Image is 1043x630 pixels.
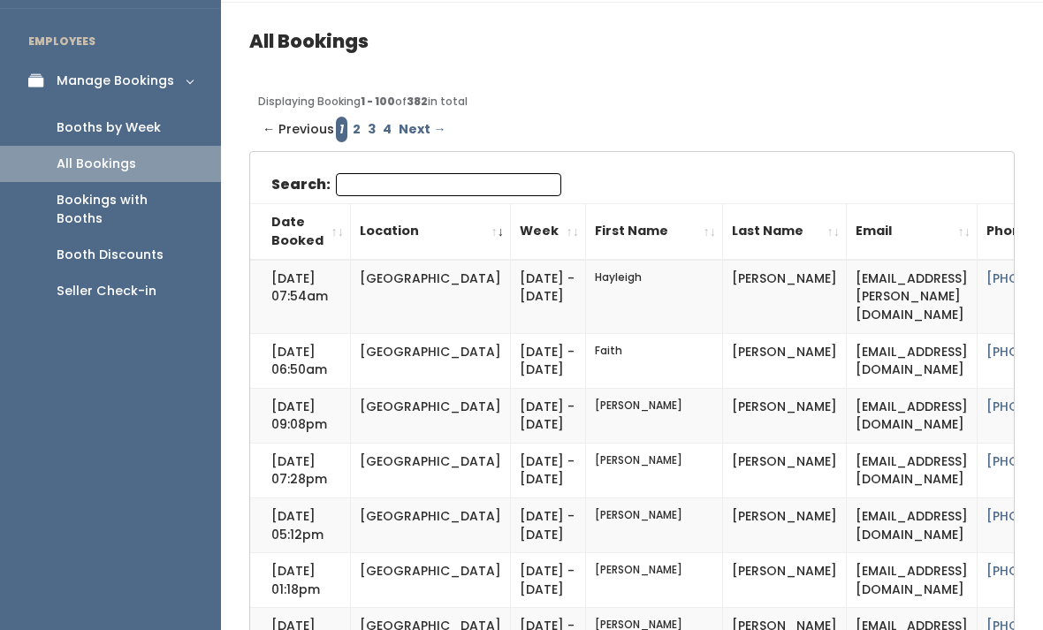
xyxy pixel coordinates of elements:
th: Week: activate to sort column ascending [511,203,586,260]
th: Date Booked: activate to sort column ascending [250,203,351,260]
td: [GEOGRAPHIC_DATA] [351,260,511,333]
a: Page 3 [364,117,379,142]
td: [PERSON_NAME] [723,333,847,388]
div: Seller Check-in [57,282,156,300]
td: [DATE] - [DATE] [511,553,586,608]
td: [DATE] 01:18pm [250,553,351,608]
td: [DATE] 07:54am [250,260,351,333]
td: [DATE] 09:08pm [250,388,351,443]
div: Pagination [258,117,1006,142]
td: [GEOGRAPHIC_DATA] [351,498,511,553]
td: [DATE] 05:12pm [250,498,351,553]
div: Displaying Booking of in total [258,94,1006,110]
b: 382 [407,94,428,109]
a: Next → [395,117,449,142]
div: Manage Bookings [57,72,174,90]
td: [PERSON_NAME] [586,443,723,497]
td: [DATE] - [DATE] [511,443,586,497]
td: [EMAIL_ADDRESS][DOMAIN_NAME] [847,553,978,608]
td: [PERSON_NAME] [723,388,847,443]
div: Bookings with Booths [57,191,193,228]
td: [GEOGRAPHIC_DATA] [351,333,511,388]
td: [PERSON_NAME] [586,553,723,608]
th: First Name: activate to sort column ascending [586,203,723,260]
input: Search: [336,173,561,196]
b: 1 - 100 [361,94,395,109]
th: Location: activate to sort column ascending [351,203,511,260]
td: [GEOGRAPHIC_DATA] [351,388,511,443]
td: [PERSON_NAME] [723,443,847,497]
td: [PERSON_NAME] [723,260,847,333]
td: Hayleigh [586,260,723,333]
td: [EMAIL_ADDRESS][DOMAIN_NAME] [847,333,978,388]
td: [EMAIL_ADDRESS][PERSON_NAME][DOMAIN_NAME] [847,260,978,333]
a: Page 2 [349,117,364,142]
td: [DATE] - [DATE] [511,498,586,553]
td: [PERSON_NAME] [723,498,847,553]
td: [DATE] - [DATE] [511,333,586,388]
h4: All Bookings [249,31,1015,51]
span: ← Previous [263,117,334,142]
td: [DATE] - [DATE] [511,260,586,333]
td: [GEOGRAPHIC_DATA] [351,443,511,497]
td: Faith [586,333,723,388]
th: Last Name: activate to sort column ascending [723,203,847,260]
div: Booths by Week [57,118,161,137]
td: [GEOGRAPHIC_DATA] [351,553,511,608]
td: [PERSON_NAME] [586,388,723,443]
td: [PERSON_NAME] [723,553,847,608]
td: [DATE] - [DATE] [511,388,586,443]
th: Email: activate to sort column ascending [847,203,978,260]
label: Search: [271,173,561,196]
td: [DATE] 07:28pm [250,443,351,497]
div: Booth Discounts [57,246,164,264]
a: Page 4 [379,117,395,142]
td: [EMAIL_ADDRESS][DOMAIN_NAME] [847,443,978,497]
td: [DATE] 06:50am [250,333,351,388]
div: All Bookings [57,155,136,173]
td: [PERSON_NAME] [586,498,723,553]
em: Page 1 [336,117,347,142]
td: [EMAIL_ADDRESS][DOMAIN_NAME] [847,498,978,553]
td: [EMAIL_ADDRESS][DOMAIN_NAME] [847,388,978,443]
